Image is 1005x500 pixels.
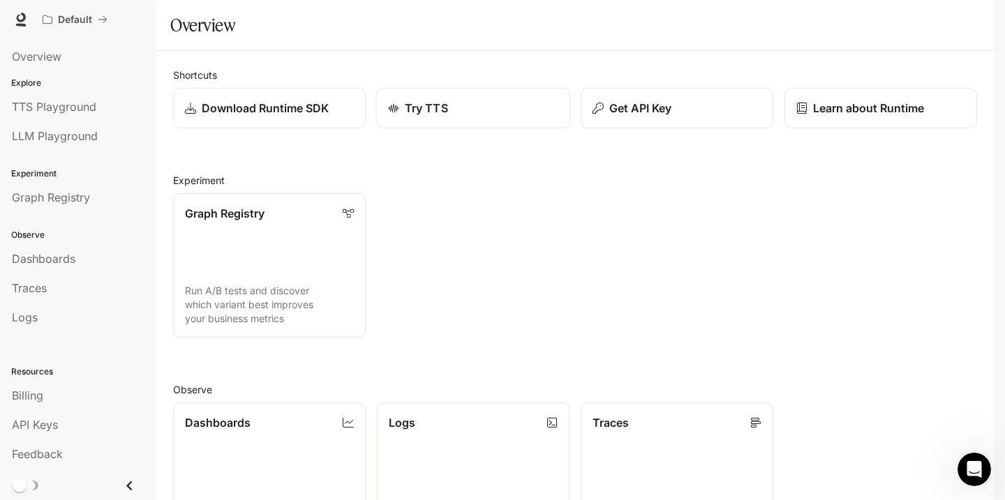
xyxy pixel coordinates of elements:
button: Get API Key [581,88,773,128]
p: Learn about Runtime [813,100,924,116]
h2: Shortcuts [173,68,977,82]
button: All workspaces [36,6,114,33]
iframe: Intercom live chat [958,453,991,486]
p: Dashboards [185,414,251,431]
a: Download Runtime SDK [173,88,366,128]
p: Download Runtime SDK [202,100,329,116]
p: Traces [593,414,629,431]
p: Default [58,14,92,26]
a: Learn about Runtime [784,88,977,128]
a: Graph RegistryRun A/B tests and discover which variant best improves your business metrics [173,193,366,338]
p: Get API Key [609,100,671,116]
h2: Observe [173,382,977,397]
h2: Experiment [173,173,977,188]
p: Logs [389,414,415,431]
h1: Overview [170,11,235,39]
p: Run A/B tests and discover which variant best improves your business metrics [185,284,354,326]
p: Try TTS [405,100,448,116]
a: Try TTS [376,88,571,129]
p: Graph Registry [185,205,265,222]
